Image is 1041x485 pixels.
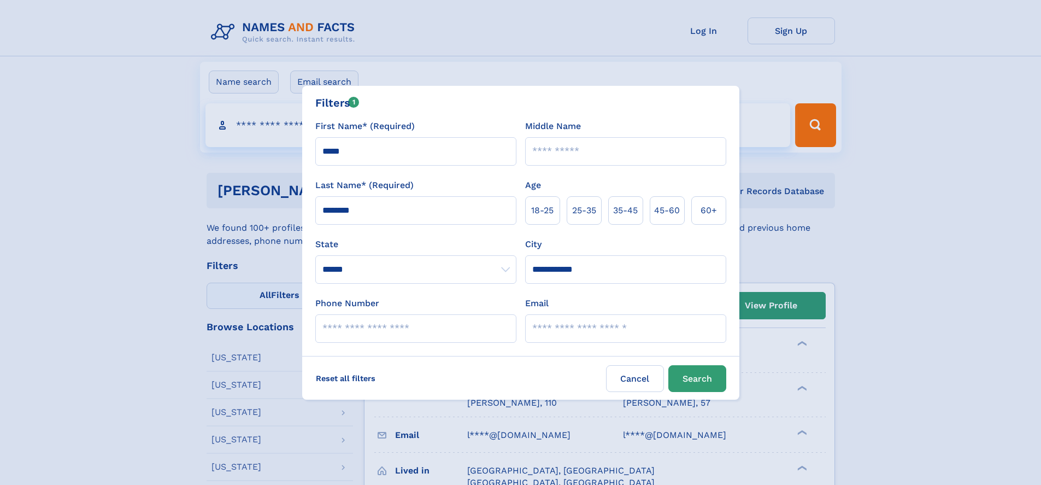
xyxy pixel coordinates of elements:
span: 45‑60 [654,204,680,217]
label: Phone Number [315,297,379,310]
span: 35‑45 [613,204,638,217]
label: Age [525,179,541,192]
label: Last Name* (Required) [315,179,414,192]
label: First Name* (Required) [315,120,415,133]
label: State [315,238,516,251]
label: Cancel [606,365,664,392]
span: 18‑25 [531,204,554,217]
label: Middle Name [525,120,581,133]
label: City [525,238,542,251]
button: Search [668,365,726,392]
label: Reset all filters [309,365,383,391]
span: 25‑35 [572,204,596,217]
div: Filters [315,95,360,111]
span: 60+ [701,204,717,217]
label: Email [525,297,549,310]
